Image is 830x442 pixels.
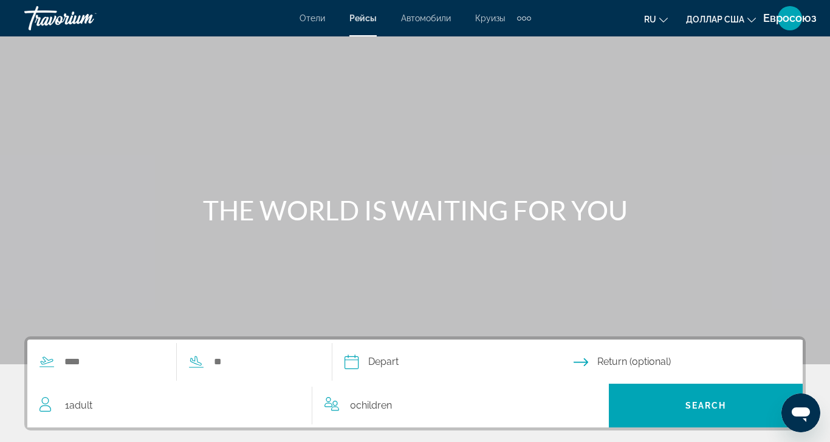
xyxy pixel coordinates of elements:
[345,340,574,384] button: Select depart date
[65,397,92,414] span: 1
[300,13,325,23] a: Отели
[475,13,505,23] a: Круизы
[350,397,392,414] span: 0
[686,15,744,24] font: доллар США
[517,8,531,28] button: Дополнительные элементы навигации
[774,5,806,31] button: Меню пользователя
[24,2,146,34] a: Травориум
[187,194,643,226] h1: THE WORLD IS WAITING FOR YOU
[356,399,392,411] span: Children
[644,15,656,24] font: ru
[401,13,451,23] a: Автомобили
[763,12,817,24] font: Евросоюз
[27,384,609,427] button: Travelers: 1 adult, 0 children
[349,13,377,23] a: Рейсы
[685,401,727,410] span: Search
[644,10,668,28] button: Изменить язык
[597,353,671,370] span: Return (optional)
[609,384,803,427] button: Search
[686,10,756,28] button: Изменить валюту
[574,340,803,384] button: Select return date
[781,393,820,432] iframe: Кнопка запуска окна обмена сообщениями
[69,399,92,411] span: Adult
[27,339,803,427] div: Search widget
